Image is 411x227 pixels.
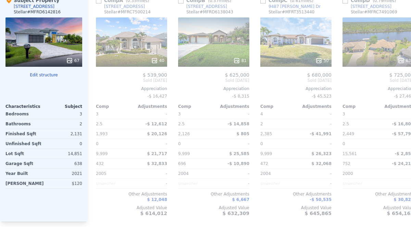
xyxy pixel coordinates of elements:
div: 9487 [PERSON_NAME] Dr [269,4,321,9]
div: - [297,109,332,119]
div: - [215,139,249,149]
div: - [297,179,332,188]
div: - [133,169,167,178]
div: Other Adjustments [260,191,332,197]
div: - [297,119,332,129]
a: [STREET_ADDRESS] [178,4,227,9]
div: Stellar # MFRC7491069 [351,9,397,15]
div: - [133,139,167,149]
div: Stellar # MFRT3513440 [269,9,314,15]
span: $ 26,323 [311,151,332,156]
span: 0 [178,141,181,146]
span: -$ 14,858 [227,122,249,126]
div: Adjusted Value [178,205,249,211]
div: Unspecified [96,179,130,188]
div: Other Adjustments [96,191,167,197]
span: Sold [DATE] [260,78,332,83]
span: 432 [96,161,104,166]
div: Adjustments [214,104,249,109]
span: $ 632,309 [223,211,249,216]
div: Adjusted Value [96,205,167,211]
span: 752 [342,161,350,166]
div: Adjusted Value [260,205,332,211]
div: [STREET_ADDRESS] [186,4,227,9]
span: 3 [342,112,345,116]
div: $120 [47,179,82,188]
span: $ 21,717 [147,151,167,156]
span: -$ 16,427 [147,94,167,99]
div: Stellar # MFRD6142816 [14,9,61,15]
div: - [297,139,332,149]
span: 2,126 [178,131,190,136]
span: Sold [DATE] [178,78,249,83]
span: $ 12,048 [147,197,167,202]
div: Appreciation [178,86,249,91]
span: -$ 45,523 [312,94,332,99]
a: [STREET_ADDRESS] [342,4,391,9]
div: 638 [45,159,82,168]
div: 63 [398,57,411,64]
div: 50 [315,57,329,64]
span: Sold [DATE] [96,78,167,83]
div: 2000 [342,169,377,178]
div: - [215,169,249,178]
span: 3 [178,112,181,116]
span: $ 614,012 [140,211,167,216]
div: [STREET_ADDRESS] [104,4,145,9]
button: Edit structure [5,72,82,78]
span: $ 645,865 [305,211,332,216]
a: 9487 [PERSON_NAME] Dr [260,4,321,9]
div: - [133,179,167,188]
div: 2,131 [45,129,82,139]
div: Unspecified [260,179,295,188]
span: $ 32,068 [311,161,332,166]
span: $ 32,833 [147,161,167,166]
span: -$ 8,315 [232,94,249,99]
div: Lot Sqft [5,149,42,159]
div: - [215,109,249,119]
div: 67 [66,57,79,64]
div: Comp [342,104,378,109]
span: $ 805 [236,131,249,136]
div: 2 [260,119,295,129]
div: 0 [45,139,82,149]
div: 2021 [45,169,82,178]
div: 2004 [178,169,212,178]
div: Finished Sqft [5,129,42,139]
div: 2005 [96,169,130,178]
div: Other Adjustments [178,191,249,197]
span: 472 [260,161,268,166]
span: -$ 10,890 [227,161,249,166]
span: 9,999 [178,151,190,156]
div: - [133,109,167,119]
div: 81 [233,57,247,64]
a: [STREET_ADDRESS] [96,4,145,9]
div: 40 [151,57,164,64]
span: 0 [342,141,345,146]
div: Year Built [5,169,42,178]
div: [PERSON_NAME] [5,179,44,188]
div: Stellar # MFRC7500214 [104,9,151,15]
div: Comp [96,104,132,109]
div: Characteristics [5,104,44,109]
span: $ 6,667 [232,197,249,202]
span: -$ 41,991 [310,131,332,136]
span: $ 20,126 [147,131,167,136]
div: Bedrooms [5,109,42,119]
span: $ 625,000 [225,72,249,78]
span: 0 [96,141,99,146]
div: 2 [45,119,82,129]
div: Unfinished Sqft [5,139,42,149]
div: Unspecified [178,179,212,188]
span: 0 [260,141,263,146]
div: 2.5 [178,119,212,129]
span: 2,385 [260,131,272,136]
span: 3 [96,112,99,116]
div: 2.5 [342,119,377,129]
div: Appreciation [96,86,167,91]
div: Adjustments [296,104,332,109]
span: -$ 12,612 [145,122,167,126]
div: Adjustments [132,104,167,109]
div: Unspecified [342,179,377,188]
div: Bathrooms [5,119,42,129]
